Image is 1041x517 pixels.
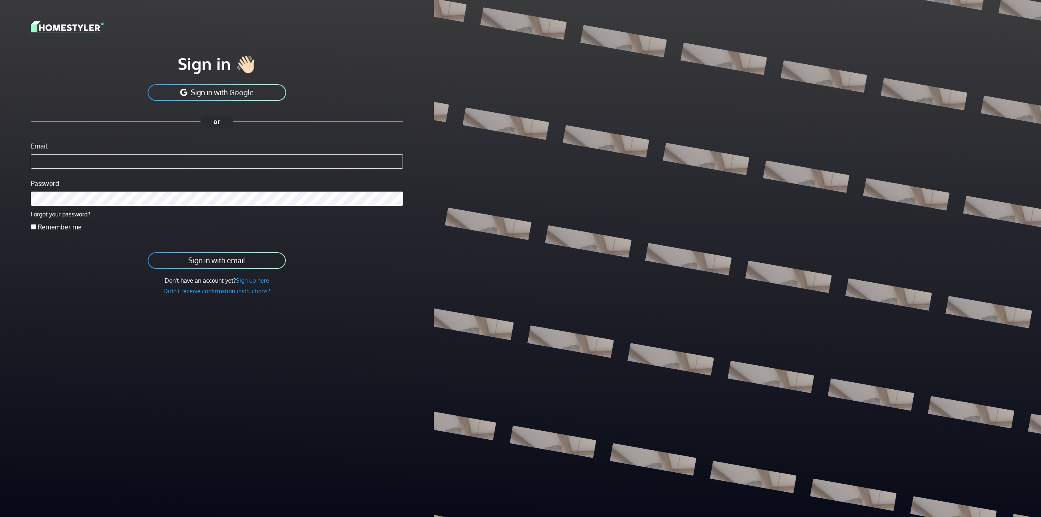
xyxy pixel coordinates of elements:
[31,141,47,151] label: Email
[38,222,82,232] label: Remember me
[31,276,403,285] div: Don't have an account yet?
[31,53,403,74] h1: Sign in 👋🏻
[31,179,59,188] label: Password
[147,83,287,102] button: Sign in with Google
[163,287,270,294] a: Didn't receive confirmation instructions?
[236,277,269,284] a: Sign up here
[147,251,287,270] button: Sign in with email
[31,210,90,218] a: Forgot your password?
[31,20,104,34] img: logo-3de290ba35641baa71223ecac5eacb59cb85b4c7fdf211dc9aaecaaee71ea2f8.svg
